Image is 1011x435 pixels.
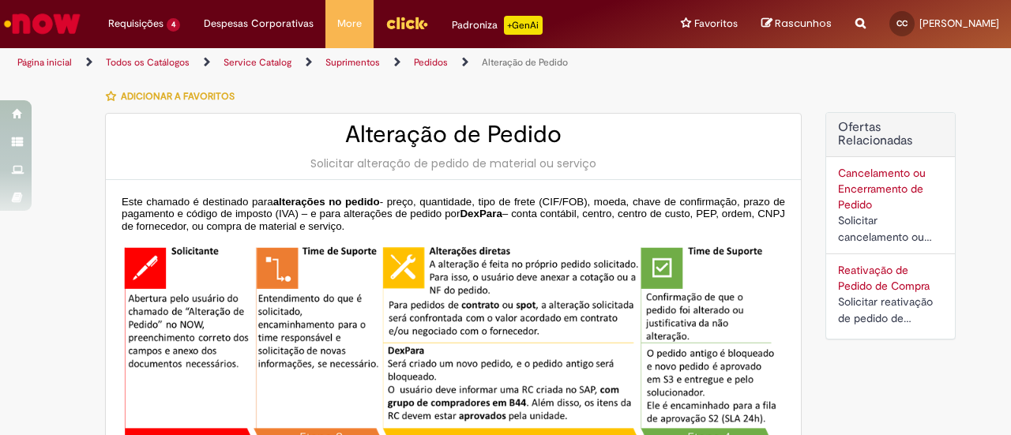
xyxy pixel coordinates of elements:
span: Despesas Corporativas [204,16,314,32]
a: Alteração de Pedido [482,56,568,69]
span: Adicionar a Favoritos [121,90,235,103]
a: Suprimentos [325,56,380,69]
ul: Trilhas de página [12,48,662,77]
span: 4 [167,18,180,32]
button: Adicionar a Favoritos [105,80,243,113]
span: Rascunhos [775,16,832,31]
div: Solicitar alteração de pedido de material ou serviço [122,156,785,171]
span: Este chamado é destinado para [122,196,273,208]
img: ServiceNow [2,8,83,39]
span: CC [896,18,908,28]
h2: Ofertas Relacionadas [838,121,943,148]
span: - preço, quantidade, tipo de frete (CIF/FOB), moeda, chave de confirmação, prazo de pagamento e c... [122,196,785,220]
span: alterações no pedido [273,196,380,208]
div: Padroniza [452,16,543,35]
a: Pedidos [414,56,448,69]
span: [PERSON_NAME] [919,17,999,30]
a: Página inicial [17,56,72,69]
h2: Alteração de Pedido [122,122,785,148]
p: +GenAi [504,16,543,35]
span: Requisições [108,16,163,32]
a: Todos os Catálogos [106,56,190,69]
span: Favoritos [694,16,738,32]
a: Cancelamento ou Encerramento de Pedido [838,166,926,212]
a: Rascunhos [761,17,832,32]
span: DexPara [460,208,502,219]
span: More [337,16,362,32]
div: Solicitar reativação de pedido de compra cancelado ou bloqueado. [838,294,943,327]
span: – conta contábil, centro, centro de custo, PEP, ordem, CNPJ de fornecedor, ou compra de material ... [122,208,785,232]
a: Reativação de Pedido de Compra [838,263,930,293]
img: click_logo_yellow_360x200.png [385,11,428,35]
a: Service Catalog [224,56,291,69]
div: Ofertas Relacionadas [825,112,956,339]
div: Solicitar cancelamento ou encerramento de Pedido. [838,212,943,246]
